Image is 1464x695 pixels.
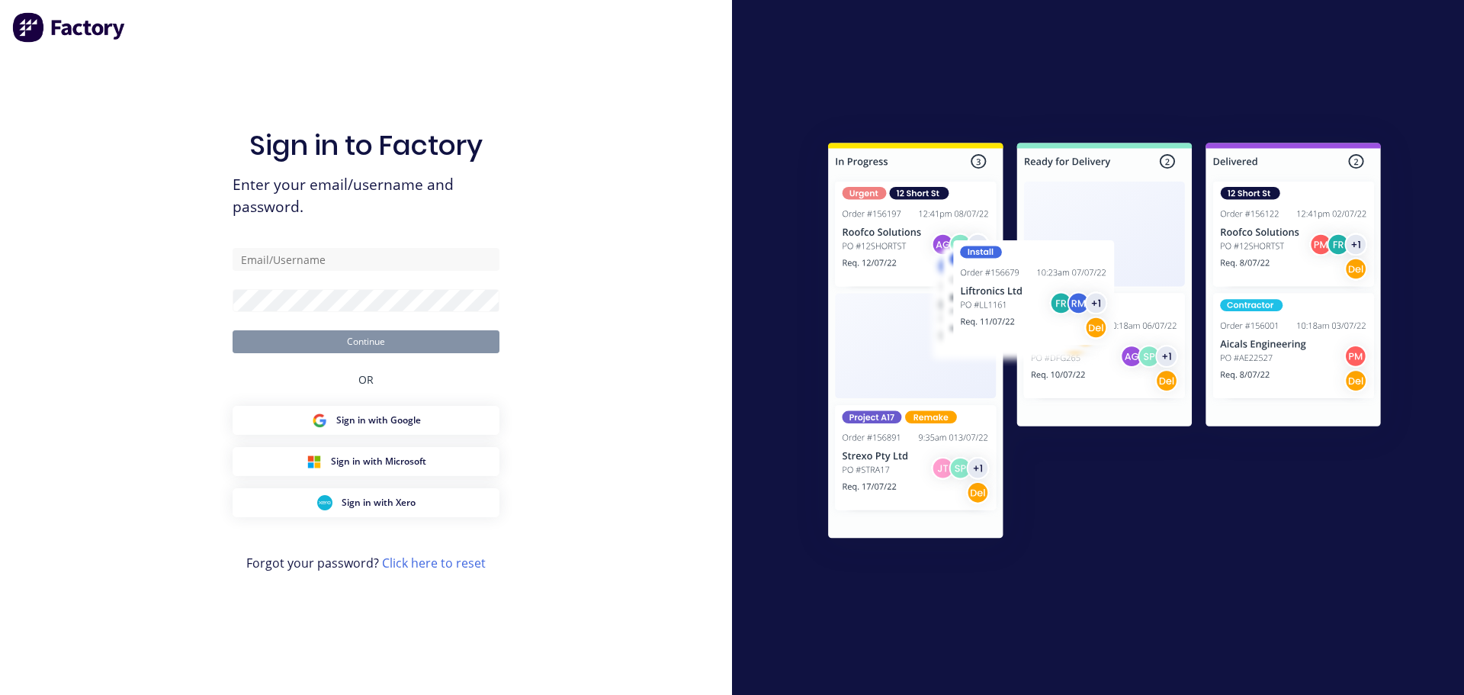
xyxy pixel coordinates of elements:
[233,174,499,218] span: Enter your email/username and password.
[233,330,499,353] button: Continue
[317,495,332,510] img: Xero Sign in
[795,112,1414,574] img: Sign in
[233,447,499,476] button: Microsoft Sign inSign in with Microsoft
[233,406,499,435] button: Google Sign inSign in with Google
[312,413,327,428] img: Google Sign in
[382,555,486,571] a: Click here to reset
[249,129,483,162] h1: Sign in to Factory
[233,248,499,271] input: Email/Username
[233,488,499,517] button: Xero Sign inSign in with Xero
[307,454,322,469] img: Microsoft Sign in
[342,496,416,510] span: Sign in with Xero
[246,554,486,572] span: Forgot your password?
[336,413,421,427] span: Sign in with Google
[331,455,426,468] span: Sign in with Microsoft
[12,12,127,43] img: Factory
[358,353,374,406] div: OR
